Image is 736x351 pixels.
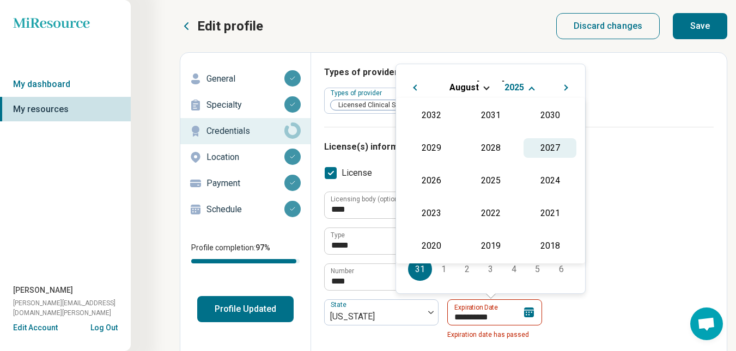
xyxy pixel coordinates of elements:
[524,171,576,190] div: 2024
[191,259,300,263] div: Profile completion
[405,77,576,93] h2: [DATE]
[180,66,311,92] a: General
[464,171,517,190] div: 2025
[464,236,517,256] div: 2019
[331,301,349,309] label: State
[206,72,284,85] p: General
[504,82,524,93] span: 2025
[13,285,73,296] span: [PERSON_NAME]
[673,13,727,39] button: Save
[524,236,576,256] div: 2018
[405,106,458,125] div: 2032
[405,77,422,95] button: Previous Month
[408,257,431,281] div: Choose Sunday, August 31st, 2025
[197,296,294,322] button: Profile Updated
[180,118,311,144] a: Credentials
[13,298,131,318] span: [PERSON_NAME][EMAIL_ADDRESS][DOMAIN_NAME][PERSON_NAME]
[405,204,458,223] div: 2023
[206,98,284,112] p: Specialty
[559,77,576,95] button: Next Month
[524,204,576,223] div: 2021
[405,236,458,256] div: 2020
[556,13,660,39] button: Discard changes
[90,322,118,331] button: Log Out
[447,330,542,340] span: Expiration date has passed
[324,66,714,79] h3: Types of provider
[180,92,311,118] a: Specialty
[180,17,263,35] button: Edit profile
[331,196,406,202] label: Licensing body (optional)
[331,268,354,274] label: Number
[690,307,723,340] div: Open chat
[479,257,502,281] div: Choose Wednesday, September 3rd, 2025
[206,125,284,138] p: Credentials
[325,228,551,254] input: credential.licenses.0.name
[206,151,284,164] p: Location
[206,203,284,216] p: Schedule
[405,171,458,190] div: 2026
[502,257,526,281] div: Choose Thursday, September 4th, 2025
[180,170,311,196] a: Payment
[342,167,372,180] span: License
[180,236,311,270] div: Profile completion:
[396,64,586,294] div: Choose Date
[449,82,479,93] span: August
[324,140,714,153] h3: License(s) information
[455,257,479,281] div: Choose Tuesday, September 2nd, 2025
[405,138,458,158] div: 2029
[197,17,263,35] p: Edit profile
[180,144,311,170] a: Location
[331,232,345,238] label: Type
[524,138,576,158] div: 2027
[331,89,384,97] label: Types of provider
[13,322,58,334] button: Edit Account
[524,106,576,125] div: 2030
[550,257,573,281] div: Choose Saturday, September 6th, 2025
[432,257,455,281] div: Choose Monday, September 1st, 2025
[464,204,517,223] div: 2022
[331,100,461,110] span: Licensed Clinical Social Worker (LCSW)
[206,177,284,190] p: Payment
[464,106,517,125] div: 2031
[464,138,517,158] div: 2028
[256,243,270,252] span: 97 %
[180,196,311,223] a: Schedule
[526,257,549,281] div: Choose Friday, September 5th, 2025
